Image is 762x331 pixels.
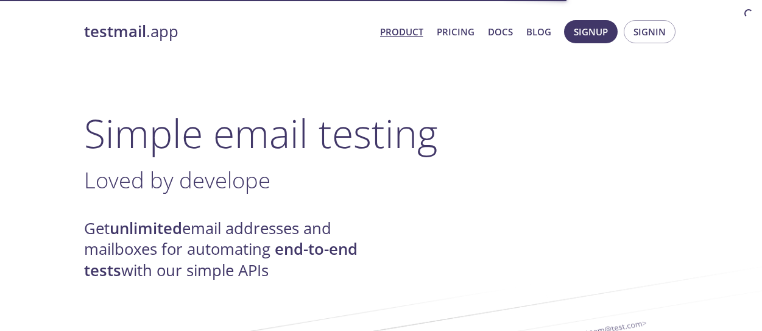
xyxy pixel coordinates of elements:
span: Signin [633,24,666,40]
strong: testmail [84,21,146,42]
button: Signin [624,20,676,43]
h1: Simple email testing [84,110,679,157]
strong: end-to-end tests [84,238,358,280]
strong: unlimited [110,218,182,239]
a: Pricing [437,24,474,40]
a: testmail.app [84,21,370,42]
span: Signup [574,24,608,40]
h4: Get email addresses and mailboxes for automating with our simple APIs [84,218,381,281]
a: Blog [526,24,551,40]
a: Docs [488,24,513,40]
span: Loved by develope [84,165,270,195]
button: Signup [564,20,618,43]
a: Product [380,24,423,40]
